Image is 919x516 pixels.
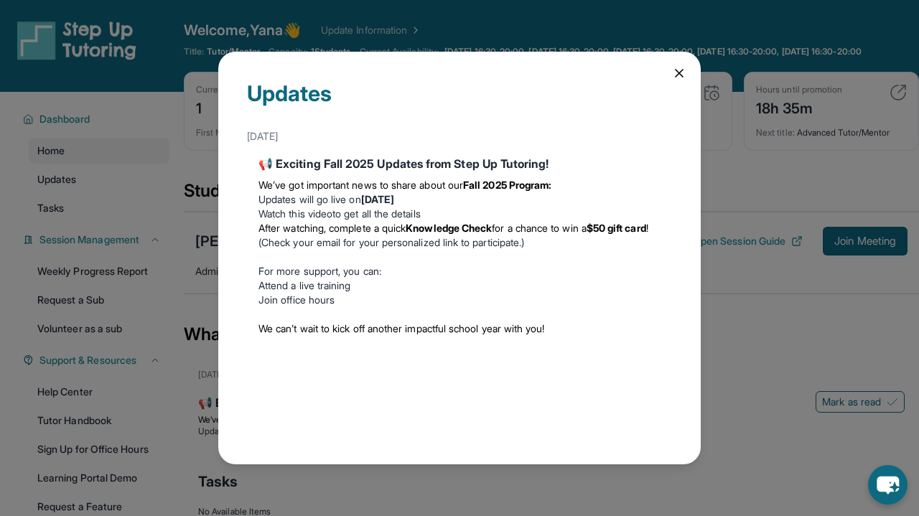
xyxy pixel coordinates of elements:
div: [DATE] [247,123,672,149]
li: Updates will go live on [258,192,661,207]
a: Join office hours [258,294,335,306]
strong: Knowledge Check [406,222,492,234]
span: After watching, complete a quick [258,222,406,234]
div: Updates [247,80,672,123]
div: 📢 Exciting Fall 2025 Updates from Step Up Tutoring! [258,155,661,172]
a: Attend a live training [258,279,351,291]
span: ! [646,222,648,234]
li: (Check your email for your personalized link to participate.) [258,221,661,250]
span: We’ve got important news to share about our [258,179,463,191]
span: for a chance to win a [492,222,586,234]
li: to get all the details [258,207,661,221]
span: We can’t wait to kick off another impactful school year with you! [258,322,545,334]
strong: $50 gift card [587,222,646,234]
a: Watch this video [258,207,332,220]
strong: Fall 2025 Program: [463,179,551,191]
strong: [DATE] [361,193,394,205]
button: chat-button [868,465,908,505]
p: For more support, you can: [258,264,661,278]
